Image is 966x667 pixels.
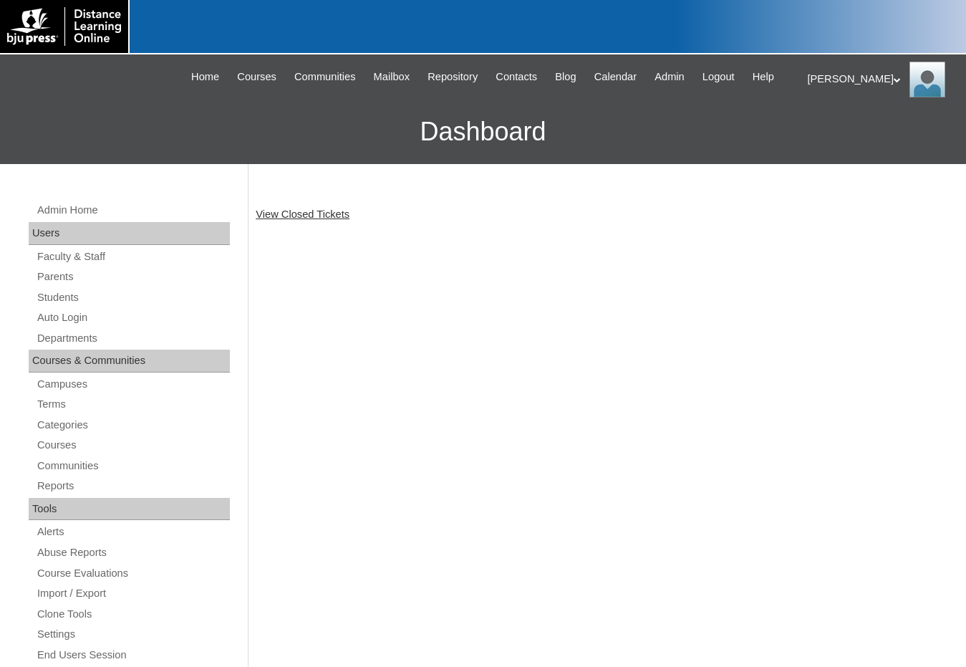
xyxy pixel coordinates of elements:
[184,69,226,85] a: Home
[7,7,121,46] img: logo-white.png
[29,350,230,373] div: Courses & Communities
[36,523,230,541] a: Alerts
[36,605,230,623] a: Clone Tools
[287,69,363,85] a: Communities
[374,69,410,85] span: Mailbox
[745,69,781,85] a: Help
[36,268,230,286] a: Parents
[488,69,544,85] a: Contacts
[655,69,685,85] span: Admin
[36,309,230,327] a: Auto Login
[594,69,637,85] span: Calendar
[36,477,230,495] a: Reports
[702,69,735,85] span: Logout
[36,289,230,307] a: Students
[587,69,644,85] a: Calendar
[647,69,692,85] a: Admin
[555,69,576,85] span: Blog
[496,69,537,85] span: Contacts
[36,544,230,562] a: Abuse Reports
[29,498,230,521] div: Tools
[36,646,230,664] a: End Users Session
[36,375,230,393] a: Campuses
[428,69,478,85] span: Repository
[256,208,349,220] a: View Closed Tickets
[420,69,485,85] a: Repository
[36,625,230,643] a: Settings
[29,222,230,245] div: Users
[36,457,230,475] a: Communities
[367,69,417,85] a: Mailbox
[36,248,230,266] a: Faculty & Staff
[36,416,230,434] a: Categories
[36,330,230,347] a: Departments
[808,62,952,97] div: [PERSON_NAME]
[36,585,230,603] a: Import / Export
[294,69,356,85] span: Communities
[695,69,742,85] a: Logout
[191,69,219,85] span: Home
[36,436,230,454] a: Courses
[909,62,945,97] img: Melanie Sevilla
[753,69,774,85] span: Help
[237,69,276,85] span: Courses
[36,395,230,413] a: Terms
[36,201,230,219] a: Admin Home
[230,69,284,85] a: Courses
[36,565,230,582] a: Course Evaluations
[7,100,959,164] h3: Dashboard
[548,69,583,85] a: Blog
